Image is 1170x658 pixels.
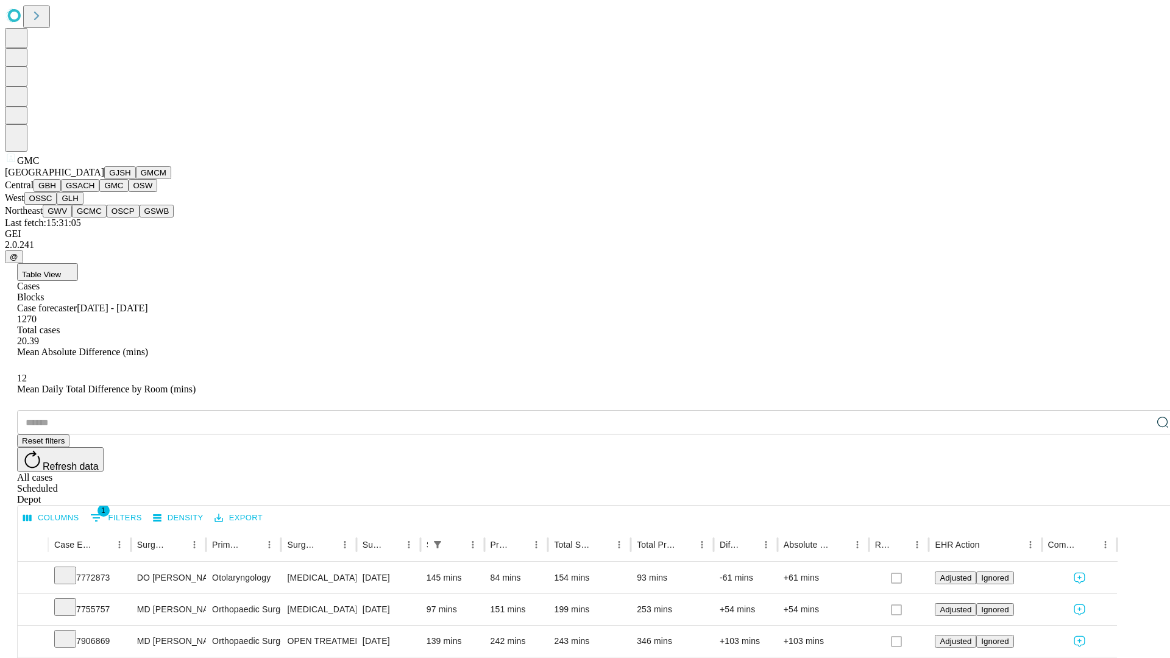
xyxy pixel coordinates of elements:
[287,594,350,625] div: [MEDICAL_DATA] TOTAL HIP
[287,540,317,550] div: Surgery Name
[363,626,414,657] div: [DATE]
[34,179,61,192] button: GBH
[111,536,128,553] button: Menu
[17,314,37,324] span: 1270
[981,605,1009,614] span: Ignored
[935,635,976,648] button: Adjusted
[1097,536,1114,553] button: Menu
[5,167,104,177] span: [GEOGRAPHIC_DATA]
[287,562,350,593] div: [MEDICAL_DATA] LESS THAN ONE HALF TONGUE
[97,504,110,517] span: 1
[22,270,61,279] span: Table View
[17,347,148,357] span: Mean Absolute Difference (mins)
[528,536,545,553] button: Menu
[17,155,39,166] span: GMC
[54,626,125,657] div: 7906869
[383,536,400,553] button: Sort
[892,536,909,553] button: Sort
[491,562,542,593] div: 84 mins
[554,594,625,625] div: 199 mins
[720,540,739,550] div: Difference
[849,536,866,553] button: Menu
[427,540,428,550] div: Scheduled In Room Duration
[24,192,57,205] button: OSSC
[784,540,831,550] div: Absolute Difference
[72,205,107,218] button: GCMC
[24,568,42,589] button: Expand
[935,603,976,616] button: Adjusted
[554,540,592,550] div: Total Scheduled Duration
[261,536,278,553] button: Menu
[54,540,93,550] div: Case Epic Id
[491,626,542,657] div: 242 mins
[5,180,34,190] span: Central
[940,605,971,614] span: Adjusted
[17,434,69,447] button: Reset filters
[427,562,478,593] div: 145 mins
[491,540,510,550] div: Predicted In Room Duration
[150,509,207,528] button: Density
[10,252,18,261] span: @
[104,166,136,179] button: GJSH
[244,536,261,553] button: Sort
[427,594,478,625] div: 97 mins
[17,373,27,383] span: 12
[94,536,111,553] button: Sort
[77,303,147,313] span: [DATE] - [DATE]
[24,631,42,653] button: Expand
[981,536,998,553] button: Sort
[99,179,128,192] button: GMC
[363,562,414,593] div: [DATE]
[740,536,757,553] button: Sort
[137,594,200,625] div: MD [PERSON_NAME] Jr [PERSON_NAME] C Md
[720,562,771,593] div: -61 mins
[17,303,77,313] span: Case forecaster
[554,562,625,593] div: 154 mins
[491,594,542,625] div: 151 mins
[54,594,125,625] div: 7755757
[5,193,24,203] span: West
[637,626,707,657] div: 346 mins
[363,594,414,625] div: [DATE]
[17,447,104,472] button: Refresh data
[186,536,203,553] button: Menu
[57,192,83,205] button: GLH
[87,508,145,528] button: Show filters
[211,509,266,528] button: Export
[137,562,200,593] div: DO [PERSON_NAME] [PERSON_NAME] Do
[720,626,771,657] div: +103 mins
[594,536,611,553] button: Sort
[212,562,275,593] div: Otolaryngology
[107,205,140,218] button: OSCP
[940,573,971,582] span: Adjusted
[637,540,675,550] div: Total Predicted Duration
[5,205,43,216] span: Northeast
[693,536,711,553] button: Menu
[17,325,60,335] span: Total cases
[935,571,976,584] button: Adjusted
[169,536,186,553] button: Sort
[784,562,863,593] div: +61 mins
[757,536,775,553] button: Menu
[976,571,1013,584] button: Ignored
[935,540,979,550] div: EHR Action
[720,594,771,625] div: +54 mins
[981,573,1009,582] span: Ignored
[940,637,971,646] span: Adjusted
[429,536,446,553] div: 1 active filter
[976,635,1013,648] button: Ignored
[637,594,707,625] div: 253 mins
[976,603,1013,616] button: Ignored
[137,626,200,657] div: MD [PERSON_NAME] Jr [PERSON_NAME] C Md
[464,536,481,553] button: Menu
[212,540,243,550] div: Primary Service
[22,436,65,445] span: Reset filters
[54,562,125,593] div: 7772873
[784,626,863,657] div: +103 mins
[24,600,42,621] button: Expand
[5,228,1165,239] div: GEI
[1022,536,1039,553] button: Menu
[875,540,891,550] div: Resolved in EHR
[212,626,275,657] div: Orthopaedic Surgery
[447,536,464,553] button: Sort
